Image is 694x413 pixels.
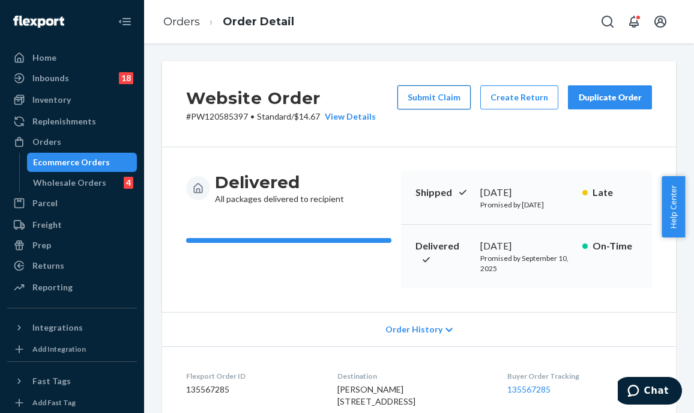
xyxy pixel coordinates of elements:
[32,375,71,387] div: Fast Tags
[32,197,58,209] div: Parcel
[154,4,304,40] ol: breadcrumbs
[7,90,137,109] a: Inventory
[337,384,415,406] span: [PERSON_NAME] [STREET_ADDRESS]
[480,85,558,109] button: Create Return
[215,171,344,193] h3: Delivered
[7,48,137,67] a: Home
[257,111,291,121] span: Standard
[223,15,294,28] a: Order Detail
[7,372,137,391] button: Fast Tags
[250,111,255,121] span: •
[385,323,442,335] span: Order History
[397,85,471,109] button: Submit Claim
[27,153,137,172] a: Ecommerce Orders
[32,115,96,127] div: Replenishments
[480,200,573,210] p: Promised by [DATE]
[32,260,64,272] div: Returns
[578,91,642,103] div: Duplicate Order
[7,342,137,356] a: Add Integration
[480,186,573,200] div: [DATE]
[32,72,69,84] div: Inbounds
[7,69,137,88] a: Inbounds18
[32,344,86,354] div: Add Integration
[662,176,685,237] button: Help Center
[32,219,62,231] div: Freight
[186,111,376,123] p: # PW120585397 / $14.67
[593,186,638,200] p: Late
[113,10,137,34] button: Close Navigation
[7,278,137,297] a: Reporting
[622,10,646,34] button: Open notifications
[7,194,137,213] a: Parcel
[507,371,652,381] dt: Buyer Order Tracking
[7,396,137,410] a: Add Fast Tag
[480,239,573,253] div: [DATE]
[596,10,620,34] button: Open Search Box
[186,85,376,111] h2: Website Order
[415,186,471,200] p: Shipped
[32,281,73,293] div: Reporting
[186,371,318,381] dt: Flexport Order ID
[32,94,71,106] div: Inventory
[13,16,64,28] img: Flexport logo
[32,322,83,334] div: Integrations
[32,397,76,408] div: Add Fast Tag
[415,239,471,267] p: Delivered
[124,177,133,189] div: 4
[7,112,137,131] a: Replenishments
[568,85,652,109] button: Duplicate Order
[163,15,200,28] a: Orders
[7,256,137,275] a: Returns
[7,132,137,151] a: Orders
[33,177,106,189] div: Wholesale Orders
[7,318,137,337] button: Integrations
[27,173,137,192] a: Wholesale Orders4
[33,156,110,168] div: Ecommerce Orders
[119,72,133,84] div: 18
[337,371,488,381] dt: Destination
[186,384,318,396] dd: 135567285
[32,52,56,64] div: Home
[7,215,137,234] a: Freight
[480,253,573,274] p: Promised by September 10, 2025
[320,111,376,123] button: View Details
[32,136,61,148] div: Orders
[648,10,672,34] button: Open account menu
[215,171,344,205] div: All packages delivered to recipient
[507,384,551,394] a: 135567285
[7,236,137,255] a: Prep
[593,239,638,253] p: On-Time
[32,239,51,251] div: Prep
[618,377,682,407] iframe: To enrich screen reader interactions, please activate Accessibility in Grammarly extension settings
